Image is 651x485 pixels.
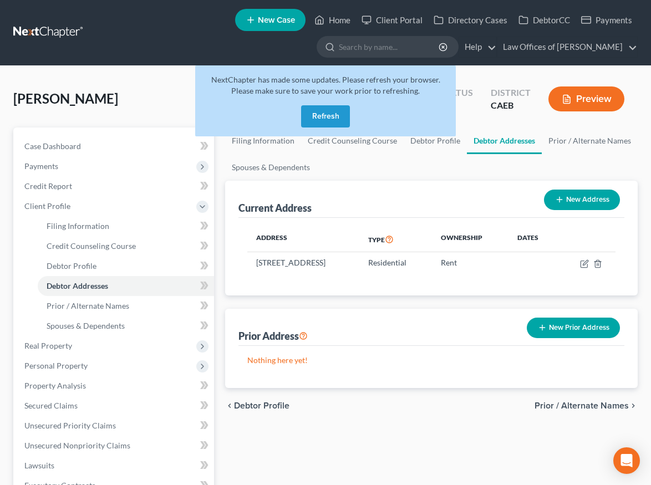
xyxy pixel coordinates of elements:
button: Refresh [301,105,350,127]
a: DebtorCC [513,10,576,30]
span: Filing Information [47,221,109,231]
a: Prior / Alternate Names [38,296,214,316]
div: PIF [440,99,473,112]
button: Preview [548,86,624,111]
a: Debtor Addresses [467,127,542,154]
span: Prior / Alternate Names [535,401,629,410]
th: Ownership [432,227,508,252]
div: Prior Address [238,329,308,343]
a: Spouses & Dependents [38,316,214,336]
button: New Prior Address [527,318,620,338]
div: Status [440,86,473,99]
span: Real Property [24,341,72,350]
span: Client Profile [24,201,70,211]
button: chevron_left Debtor Profile [225,401,289,410]
p: Nothing here yet! [247,355,616,366]
span: Property Analysis [24,381,86,390]
a: Client Portal [356,10,428,30]
div: District [491,86,531,99]
td: Rent [432,252,508,273]
a: Home [309,10,356,30]
a: Spouses & Dependents [225,154,317,181]
a: Credit Report [16,176,214,196]
td: [STREET_ADDRESS] [247,252,359,273]
a: Unsecured Priority Claims [16,416,214,436]
div: CAEB [491,99,531,112]
a: Debtor Addresses [38,276,214,296]
span: Case Dashboard [24,141,81,151]
a: Lawsuits [16,456,214,476]
a: Case Dashboard [16,136,214,156]
span: Unsecured Priority Claims [24,421,116,430]
a: Directory Cases [428,10,513,30]
th: Dates [508,227,558,252]
a: Payments [576,10,638,30]
span: Debtor Addresses [47,281,108,290]
td: Residential [359,252,431,273]
i: chevron_right [629,401,638,410]
input: Search by name... [339,37,440,57]
span: Spouses & Dependents [47,321,125,330]
a: Help [459,37,496,57]
span: Debtor Profile [234,401,289,410]
button: Prior / Alternate Names chevron_right [535,401,638,410]
span: Prior / Alternate Names [47,301,129,310]
a: Debtor Profile [38,256,214,276]
a: Law Offices of [PERSON_NAME] [497,37,637,57]
a: Property Analysis [16,376,214,396]
th: Address [247,227,359,252]
span: Payments [24,161,58,171]
span: Credit Counseling Course [47,241,136,251]
div: Open Intercom Messenger [613,447,640,474]
span: Personal Property [24,361,88,370]
span: [PERSON_NAME] [13,90,118,106]
a: Prior / Alternate Names [542,127,638,154]
button: New Address [544,190,620,210]
a: Secured Claims [16,396,214,416]
div: Current Address [238,201,312,215]
i: chevron_left [225,401,234,410]
span: Secured Claims [24,401,78,410]
span: Lawsuits [24,461,54,470]
span: Credit Report [24,181,72,191]
span: Unsecured Nonpriority Claims [24,441,130,450]
span: Debtor Profile [47,261,96,270]
a: Filing Information [38,216,214,236]
a: Unsecured Nonpriority Claims [16,436,214,456]
span: NextChapter has made some updates. Please refresh your browser. Please make sure to save your wor... [211,75,440,95]
a: Credit Counseling Course [38,236,214,256]
span: New Case [258,16,295,24]
th: Type [359,227,431,252]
